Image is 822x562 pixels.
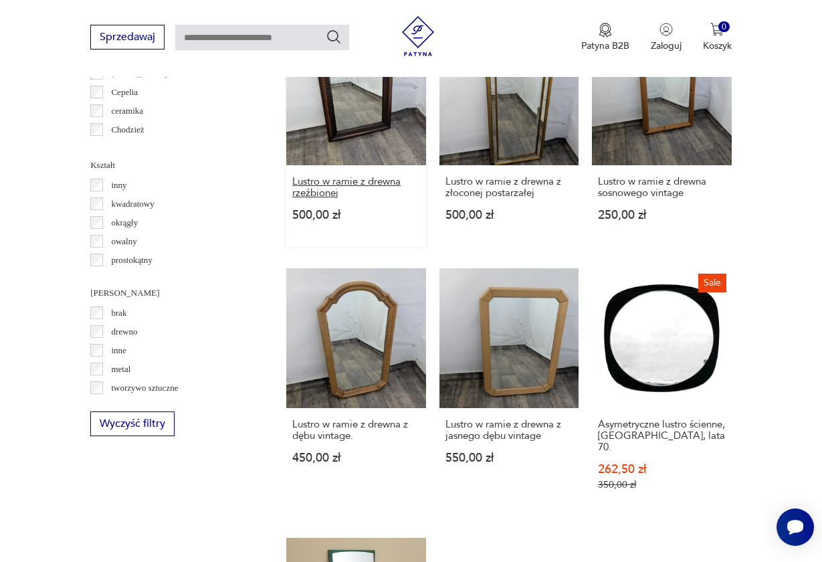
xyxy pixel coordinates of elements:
[90,411,175,436] button: Wyczyść filtry
[398,16,438,56] img: Patyna - sklep z meblami i dekoracjami vintage
[111,197,154,211] p: kwadratowy
[598,479,726,490] p: 350,00 zł
[292,176,420,199] h3: Lustro w ramie z drewna rzeźbionej
[111,324,137,339] p: drewno
[111,104,143,118] p: ceramika
[292,209,420,221] p: 500,00 zł
[592,268,732,517] a: SaleAsymetryczne lustro ścienne, Polska, lata 70.Asymetryczne lustro ścienne, [GEOGRAPHIC_DATA], ...
[445,419,573,442] h3: Lustro w ramie z drewna z jasnego dębu vintage
[111,122,144,137] p: Chodzież
[292,419,420,442] h3: Lustro w ramie z drewna z dębu vintage.
[111,234,136,249] p: owalny
[598,464,726,475] p: 262,50 zł
[710,23,724,36] img: Ikona koszyka
[439,268,579,517] a: Lustro w ramie z drewna z jasnego dębu vintageLustro w ramie z drewna z jasnego dębu vintage550,0...
[326,29,342,45] button: Szukaj
[581,39,629,52] p: Patyna B2B
[111,362,130,377] p: metal
[581,23,629,52] button: Patyna B2B
[599,23,612,37] img: Ikona medalu
[598,419,726,453] h3: Asymetryczne lustro ścienne, [GEOGRAPHIC_DATA], lata 70.
[292,452,420,464] p: 450,00 zł
[90,25,165,50] button: Sprzedawaj
[445,452,573,464] p: 550,00 zł
[111,343,126,358] p: inne
[286,268,426,517] a: Lustro w ramie z drewna z dębu vintage.Lustro w ramie z drewna z dębu vintage.450,00 zł
[592,26,732,248] a: Lustro w ramie z drewna sosnowego vintageLustro w ramie z drewna sosnowego vintage250,00 zł
[286,26,426,248] a: Lustro w ramie z drewna rzeźbionejLustro w ramie z drewna rzeźbionej500,00 zł
[703,23,732,52] button: 0Koszyk
[598,176,726,199] h3: Lustro w ramie z drewna sosnowego vintage
[445,176,573,199] h3: Lustro w ramie z drewna z złoconej postarzałej
[439,26,579,248] a: Lustro w ramie z drewna z złoconej postarzałejLustro w ramie z drewna z złoconej postarzałej500,0...
[111,215,138,230] p: okrągły
[111,253,152,268] p: prostokątny
[90,158,254,173] p: Kształt
[111,381,178,395] p: tworzywo sztuczne
[659,23,673,36] img: Ikonka użytkownika
[598,209,726,221] p: 250,00 zł
[111,178,126,193] p: inny
[651,23,682,52] button: Zaloguj
[581,23,629,52] a: Ikona medaluPatyna B2B
[111,306,126,320] p: brak
[445,209,573,221] p: 500,00 zł
[703,39,732,52] p: Koszyk
[90,286,254,300] p: [PERSON_NAME]
[718,21,730,33] div: 0
[90,33,165,43] a: Sprzedawaj
[651,39,682,52] p: Zaloguj
[111,85,138,100] p: Cepelia
[111,141,143,156] p: Ćmielów
[777,508,814,546] iframe: Smartsupp widget button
